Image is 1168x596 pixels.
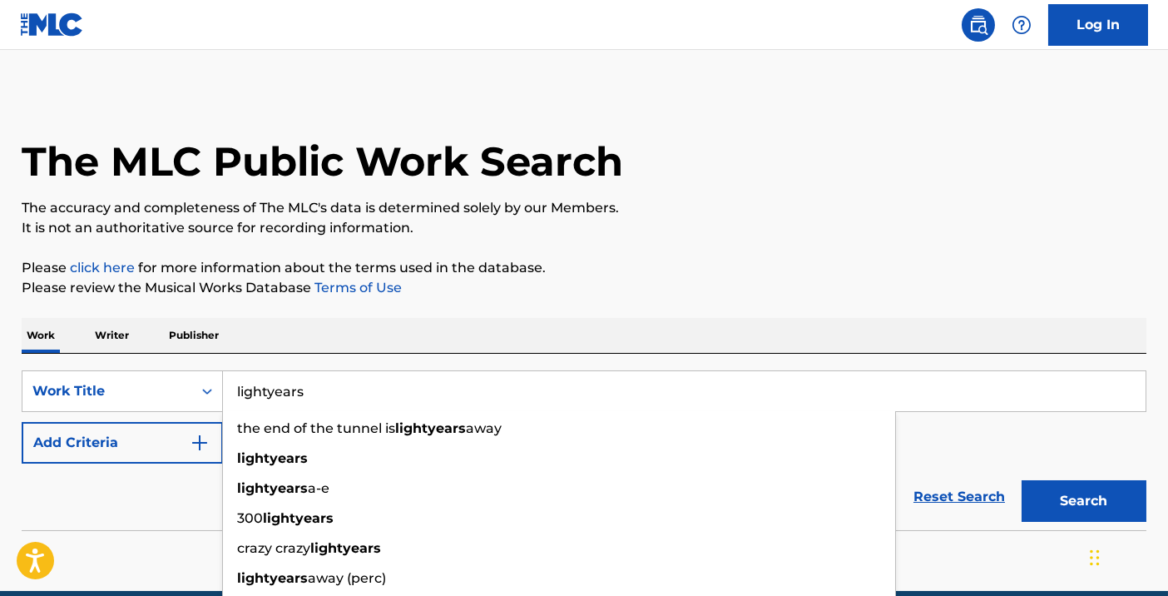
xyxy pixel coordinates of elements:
[1005,8,1038,42] div: Help
[90,318,134,353] p: Writer
[308,480,329,496] span: a-e
[263,510,334,526] strong: lightyears
[1085,516,1168,596] iframe: Chat Widget
[237,510,263,526] span: 300
[22,318,60,353] p: Work
[237,540,310,556] span: crazy crazy
[395,420,466,436] strong: lightyears
[308,570,386,586] span: away (perc)
[32,381,182,401] div: Work Title
[22,370,1146,530] form: Search Form
[1048,4,1148,46] a: Log In
[22,422,223,464] button: Add Criteria
[22,258,1146,278] p: Please for more information about the terms used in the database.
[466,420,502,436] span: away
[70,260,135,276] a: click here
[22,278,1146,298] p: Please review the Musical Works Database
[968,15,988,35] img: search
[237,450,308,466] strong: lightyears
[1012,15,1032,35] img: help
[1022,480,1146,522] button: Search
[22,137,623,186] h1: The MLC Public Work Search
[962,8,995,42] a: Public Search
[190,433,210,453] img: 9d2ae6d4665cec9f34b9.svg
[310,540,381,556] strong: lightyears
[20,12,84,37] img: MLC Logo
[237,570,308,586] strong: lightyears
[22,198,1146,218] p: The accuracy and completeness of The MLC's data is determined solely by our Members.
[311,280,402,296] a: Terms of Use
[1090,533,1100,583] div: Drag
[22,218,1146,238] p: It is not an authoritative source for recording information.
[164,318,224,353] p: Publisher
[237,420,395,436] span: the end of the tunnel is
[905,479,1013,515] a: Reset Search
[237,480,308,496] strong: lightyears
